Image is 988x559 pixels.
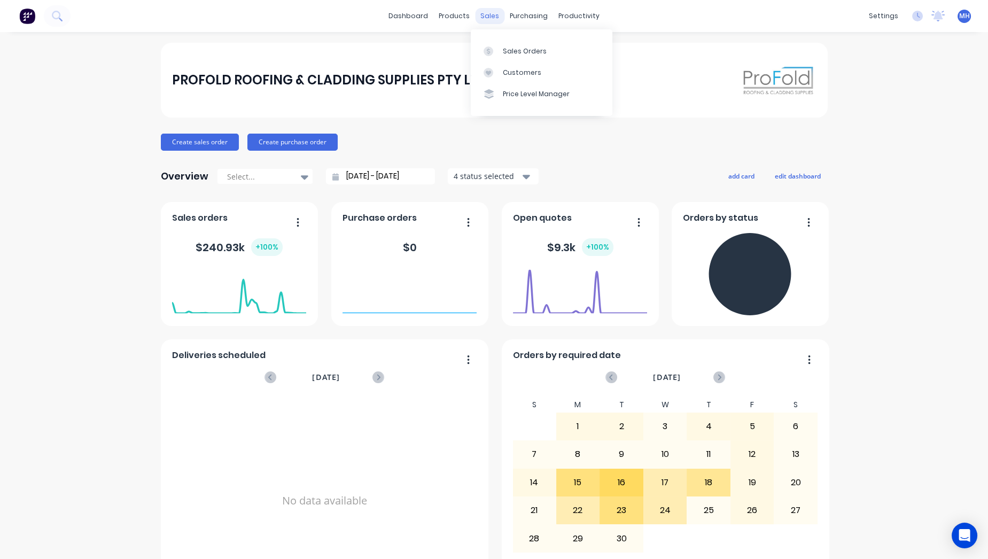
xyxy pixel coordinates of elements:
div: 14 [513,469,556,496]
div: 11 [687,441,730,468]
div: M [556,397,600,413]
button: edit dashboard [768,169,828,183]
div: 17 [644,469,687,496]
div: sales [475,8,504,24]
div: S [774,397,818,413]
div: 19 [731,469,774,496]
div: + 100 % [582,238,613,256]
span: Orders by required date [513,349,621,362]
div: 6 [774,413,817,440]
div: 10 [644,441,687,468]
div: 29 [557,525,600,552]
span: MH [959,11,970,21]
div: 4 status selected [454,170,521,182]
div: 1 [557,413,600,440]
a: Price Level Manager [471,83,612,105]
button: add card [721,169,761,183]
span: Open quotes [513,212,572,224]
span: Sales orders [172,212,228,224]
div: products [433,8,475,24]
div: Customers [503,68,541,77]
img: PROFOLD ROOFING & CLADDING SUPPLIES PTY LTD [741,62,816,99]
div: T [600,397,643,413]
div: 4 [687,413,730,440]
div: 22 [557,497,600,524]
div: settings [863,8,904,24]
div: PROFOLD ROOFING & CLADDING SUPPLIES PTY LTD [172,69,488,91]
div: 16 [600,469,643,496]
button: 4 status selected [448,168,539,184]
span: [DATE] [312,371,340,383]
button: Create purchase order [247,134,338,151]
div: Price Level Manager [503,89,570,99]
div: Sales Orders [503,46,547,56]
img: Factory [19,8,35,24]
div: 9 [600,441,643,468]
div: 12 [731,441,774,468]
div: 26 [731,497,774,524]
div: 28 [513,525,556,552]
div: 13 [774,441,817,468]
div: 27 [774,497,817,524]
div: 30 [600,525,643,552]
div: 23 [600,497,643,524]
div: productivity [553,8,605,24]
div: 20 [774,469,817,496]
a: Sales Orders [471,40,612,61]
div: 21 [513,497,556,524]
div: 24 [644,497,687,524]
div: $ 9.3k [547,238,613,256]
div: 2 [600,413,643,440]
div: Overview [161,166,208,187]
div: $ 240.93k [196,238,283,256]
a: Customers [471,62,612,83]
div: 15 [557,469,600,496]
div: $ 0 [403,239,417,255]
span: Purchase orders [343,212,417,224]
div: 3 [644,413,687,440]
div: F [730,397,774,413]
span: [DATE] [653,371,681,383]
div: 7 [513,441,556,468]
div: + 100 % [251,238,283,256]
div: 18 [687,469,730,496]
div: W [643,397,687,413]
div: 8 [557,441,600,468]
div: purchasing [504,8,553,24]
div: T [687,397,730,413]
span: Orders by status [683,212,758,224]
div: Open Intercom Messenger [952,523,977,548]
div: 25 [687,497,730,524]
div: 5 [731,413,774,440]
div: S [512,397,556,413]
a: dashboard [383,8,433,24]
button: Create sales order [161,134,239,151]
